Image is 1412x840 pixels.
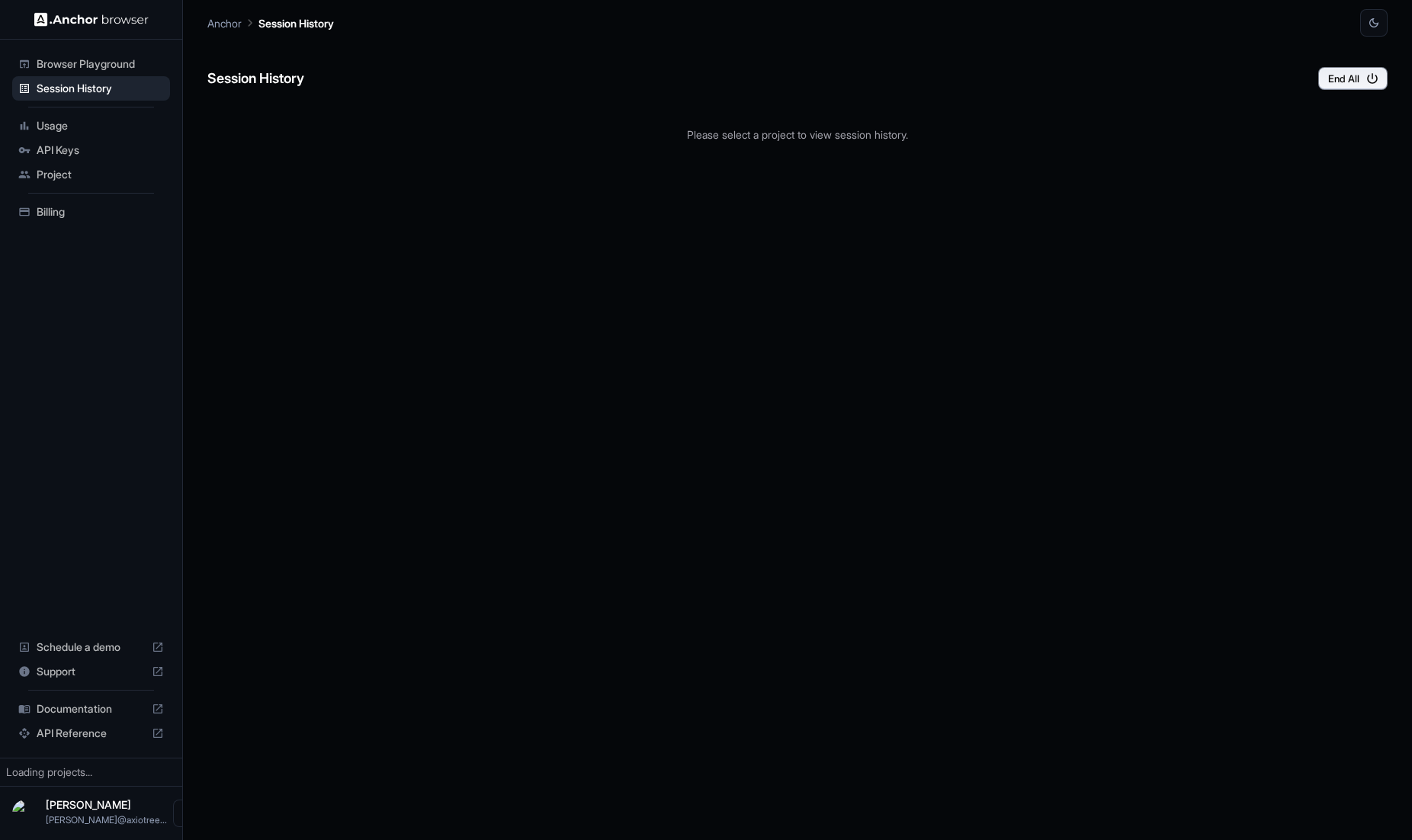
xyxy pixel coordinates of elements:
span: Billing [37,204,164,220]
div: Session History [12,76,170,101]
div: Schedule a demo [12,635,170,659]
span: Session History [37,81,164,96]
div: Loading projects... [6,765,176,780]
div: Browser Playground [12,52,170,76]
span: Vipin Tanna [46,798,131,811]
span: Project [37,167,164,182]
div: API Keys [12,138,170,162]
span: API Keys [37,143,164,158]
span: Usage [37,118,164,133]
img: Vipin Tanna [12,800,40,827]
img: Anchor Logo [34,12,149,27]
h6: Session History [207,68,304,90]
span: Browser Playground [37,56,164,72]
span: vipin@axiotree.com [46,814,167,826]
p: Anchor [207,15,242,31]
div: API Reference [12,721,170,745]
p: Please select a project to view session history. [207,127,1388,143]
div: Documentation [12,697,170,721]
span: Support [37,664,146,679]
nav: breadcrumb [207,14,334,31]
div: Support [12,659,170,684]
p: Session History [258,15,334,31]
span: Documentation [37,701,146,717]
button: End All [1318,67,1388,90]
span: API Reference [37,726,146,741]
div: Project [12,162,170,187]
div: Billing [12,200,170,224]
div: Usage [12,114,170,138]
button: Open menu [173,800,201,827]
span: Schedule a demo [37,640,146,655]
